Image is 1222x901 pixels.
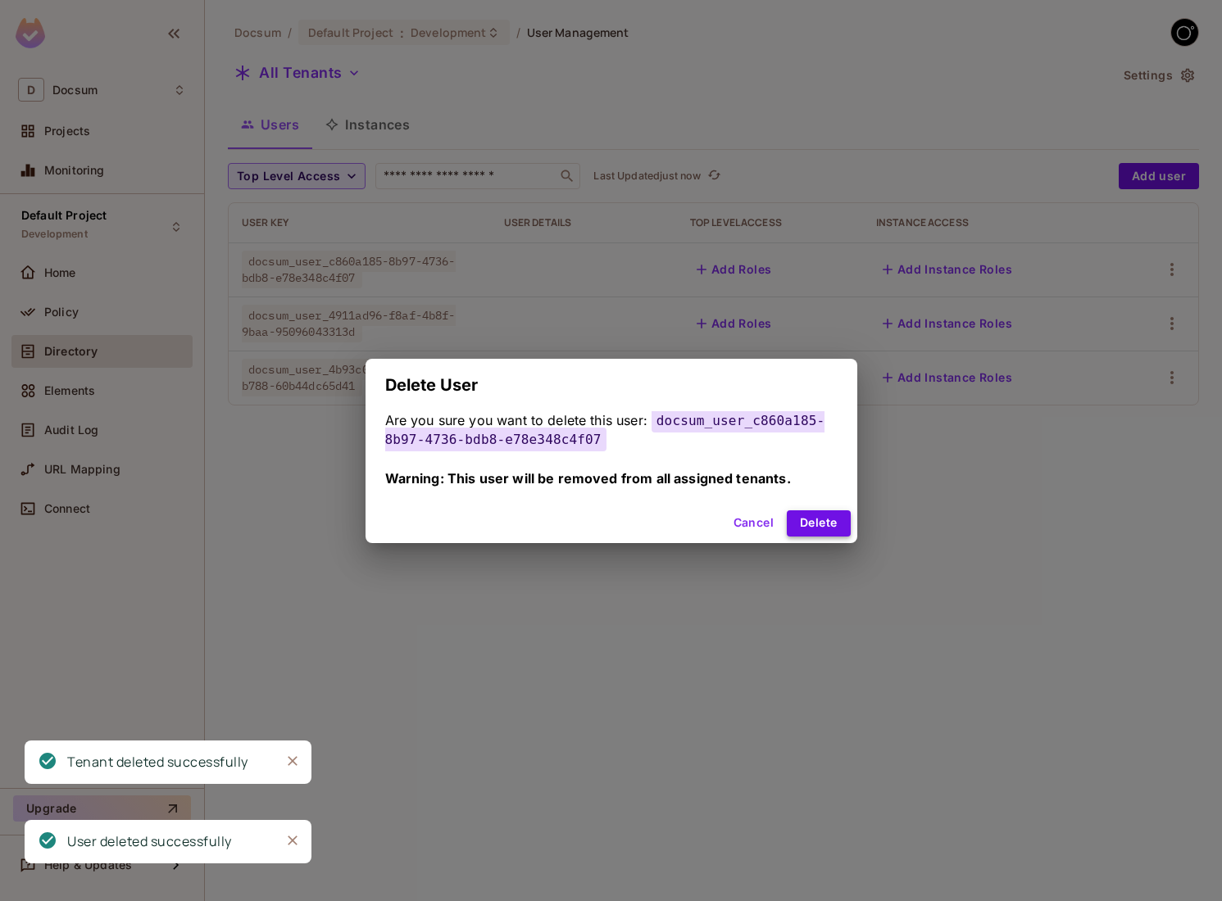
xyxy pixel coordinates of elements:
span: Are you sure you want to delete this user: [385,412,647,428]
span: docsum_user_c860a185-8b97-4736-bdb8-e78e348c4f07 [385,409,825,451]
span: Warning: This user will be removed from all assigned tenants. [385,470,791,487]
button: Close [280,828,305,853]
h2: Delete User [366,359,857,411]
button: Cancel [727,510,780,537]
button: Delete [787,510,850,537]
button: Close [280,749,305,773]
div: Tenant deleted successfully [67,752,248,772]
div: User deleted successfully [67,831,232,852]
